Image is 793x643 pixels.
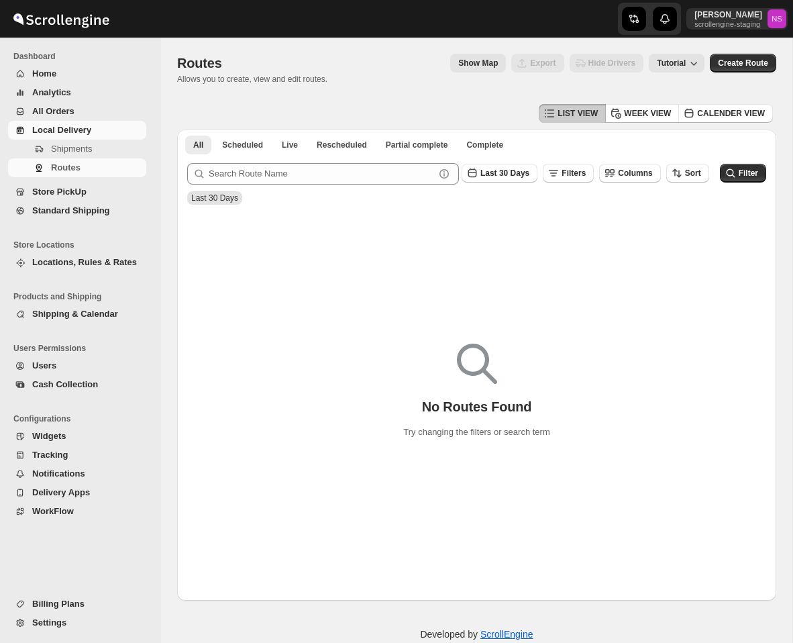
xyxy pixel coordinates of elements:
[32,379,98,389] span: Cash Collection
[32,125,91,135] span: Local Delivery
[282,140,298,150] span: Live
[191,193,238,203] span: Last 30 Days
[562,168,586,178] span: Filters
[462,164,537,183] button: Last 30 Days
[13,51,152,62] span: Dashboard
[32,87,71,97] span: Analytics
[718,58,768,68] span: Create Route
[32,68,56,79] span: Home
[32,205,110,215] span: Standard Shipping
[8,502,146,521] button: WorkFlow
[466,140,503,150] span: Complete
[177,74,327,85] p: Allows you to create, view and edit routes.
[51,162,81,172] span: Routes
[8,595,146,613] button: Billing Plans
[458,58,498,68] span: Show Map
[420,628,533,641] p: Developed by
[480,168,529,178] span: Last 30 Days
[32,106,74,116] span: All Orders
[543,164,594,183] button: Filters
[8,446,146,464] button: Tracking
[32,257,137,267] span: Locations, Rules & Rates
[32,599,85,609] span: Billing Plans
[8,427,146,446] button: Widgets
[8,464,146,483] button: Notifications
[678,104,773,123] button: CALENDER VIEW
[403,426,549,439] p: Try changing the filters or search term
[450,54,506,72] button: Map action label
[8,375,146,394] button: Cash Collection
[32,431,66,441] span: Widgets
[739,168,758,178] span: Filter
[649,54,704,72] button: Tutorial
[177,56,222,70] span: Routes
[685,168,701,178] span: Sort
[8,64,146,83] button: Home
[694,9,762,20] p: [PERSON_NAME]
[8,83,146,102] button: Analytics
[209,163,435,185] input: Search Route Name
[32,309,118,319] span: Shipping & Calendar
[8,356,146,375] button: Users
[8,613,146,632] button: Settings
[13,240,152,250] span: Store Locations
[32,487,90,497] span: Delivery Apps
[666,164,709,183] button: Sort
[624,108,671,119] span: WEEK VIEW
[457,344,497,384] img: Empty search results
[13,343,152,354] span: Users Permissions
[32,468,85,479] span: Notifications
[539,104,606,123] button: LIST VIEW
[185,136,211,154] button: All routes
[422,399,532,415] p: No Routes Found
[8,305,146,324] button: Shipping & Calendar
[32,617,66,628] span: Settings
[51,144,92,154] span: Shipments
[317,140,367,150] span: Rescheduled
[772,15,782,23] text: NS
[13,413,152,424] span: Configurations
[710,54,776,72] button: Create Route
[13,291,152,302] span: Products and Shipping
[686,8,788,30] button: User menu
[32,450,68,460] span: Tracking
[480,629,533,640] a: ScrollEngine
[605,104,679,123] button: WEEK VIEW
[8,158,146,177] button: Routes
[32,506,74,516] span: WorkFlow
[193,140,203,150] span: All
[618,168,652,178] span: Columns
[720,164,766,183] button: Filter
[386,140,448,150] span: Partial complete
[32,187,87,197] span: Store PickUp
[8,102,146,121] button: All Orders
[8,140,146,158] button: Shipments
[8,483,146,502] button: Delivery Apps
[697,108,765,119] span: CALENDER VIEW
[599,164,660,183] button: Columns
[11,2,111,36] img: ScrollEngine
[32,360,56,370] span: Users
[558,108,598,119] span: LIST VIEW
[657,58,686,68] span: Tutorial
[694,20,762,28] p: scrollengine-staging
[768,9,786,28] span: Nawneet Sharma
[222,140,263,150] span: Scheduled
[8,253,146,272] button: Locations, Rules & Rates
